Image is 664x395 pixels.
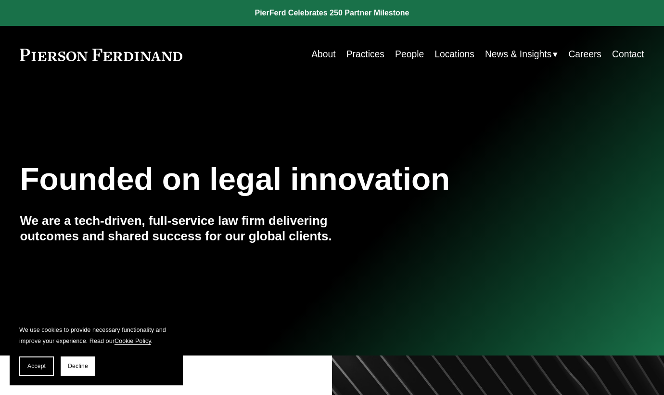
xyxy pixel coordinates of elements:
a: Cookie Policy [115,338,151,344]
section: Cookie banner [10,315,183,385]
a: About [311,45,335,64]
a: Practices [346,45,384,64]
button: Decline [61,356,95,376]
a: Contact [612,45,644,64]
p: We use cookies to provide necessary functionality and improve your experience. Read our . [19,325,173,347]
a: Locations [434,45,474,64]
a: People [395,45,424,64]
h4: We are a tech-driven, full-service law firm delivering outcomes and shared success for our global... [20,213,332,245]
a: Careers [568,45,601,64]
h1: Founded on legal innovation [20,161,540,197]
span: Accept [27,363,46,369]
span: News & Insights [485,46,551,63]
button: Accept [19,356,54,376]
span: Decline [68,363,88,369]
a: folder dropdown [485,45,558,64]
